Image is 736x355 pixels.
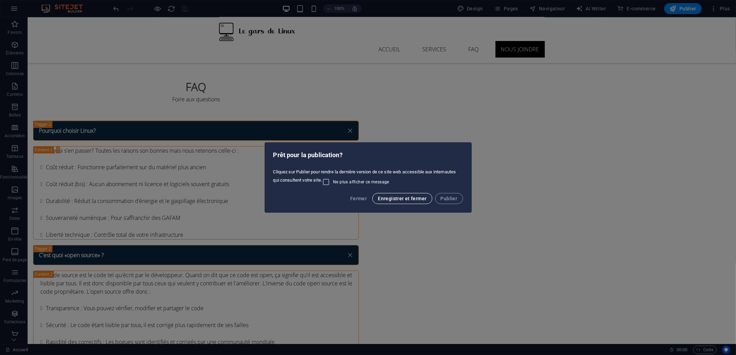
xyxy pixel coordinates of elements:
span: Ne plus afficher ce message [333,179,389,185]
div: Content 1 [6,129,331,222]
button: Fermer [347,193,370,204]
span: Publier [441,196,458,201]
span: Fermer [350,196,367,201]
button: Publier [435,193,463,204]
div: Cliquez sur Publier pour rendre la dernière version de ce site web accessible aux internautes qui... [265,166,471,189]
span: Enregistrer et fermer [378,196,426,201]
button: Enregistrer et fermer [372,193,432,204]
h2: Prêt pour la publication? [273,151,463,159]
